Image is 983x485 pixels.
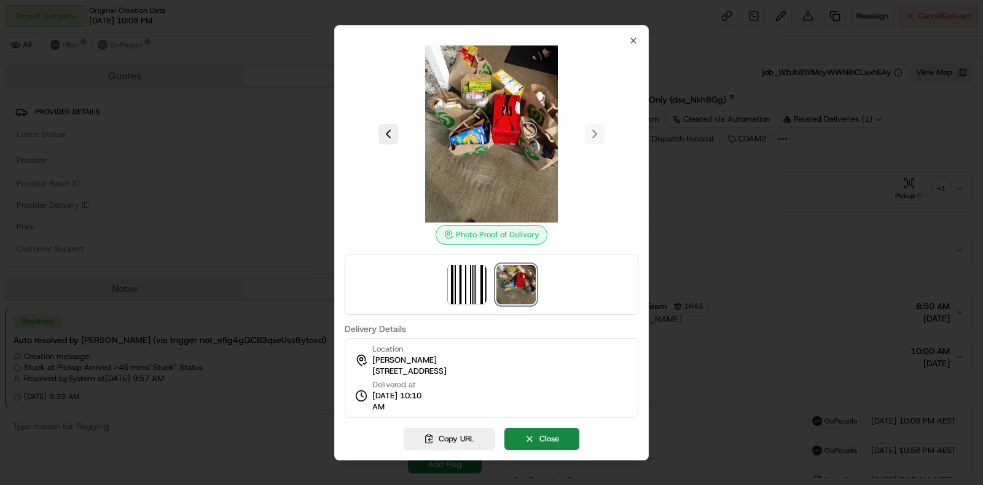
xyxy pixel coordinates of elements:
span: [DATE] 10:10 AM [372,390,429,412]
span: Delivered at [372,379,429,390]
span: [STREET_ADDRESS] [372,366,447,377]
label: Delivery Details [345,325,638,333]
div: Photo Proof of Delivery [436,225,547,245]
button: Copy URL [404,428,495,450]
img: photo_proof_of_delivery image [403,45,580,223]
img: photo_proof_of_delivery image [496,265,536,304]
button: Close [504,428,579,450]
span: Location [372,344,403,355]
span: [PERSON_NAME] [372,355,437,366]
img: barcode_scan_on_pickup image [447,265,487,304]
